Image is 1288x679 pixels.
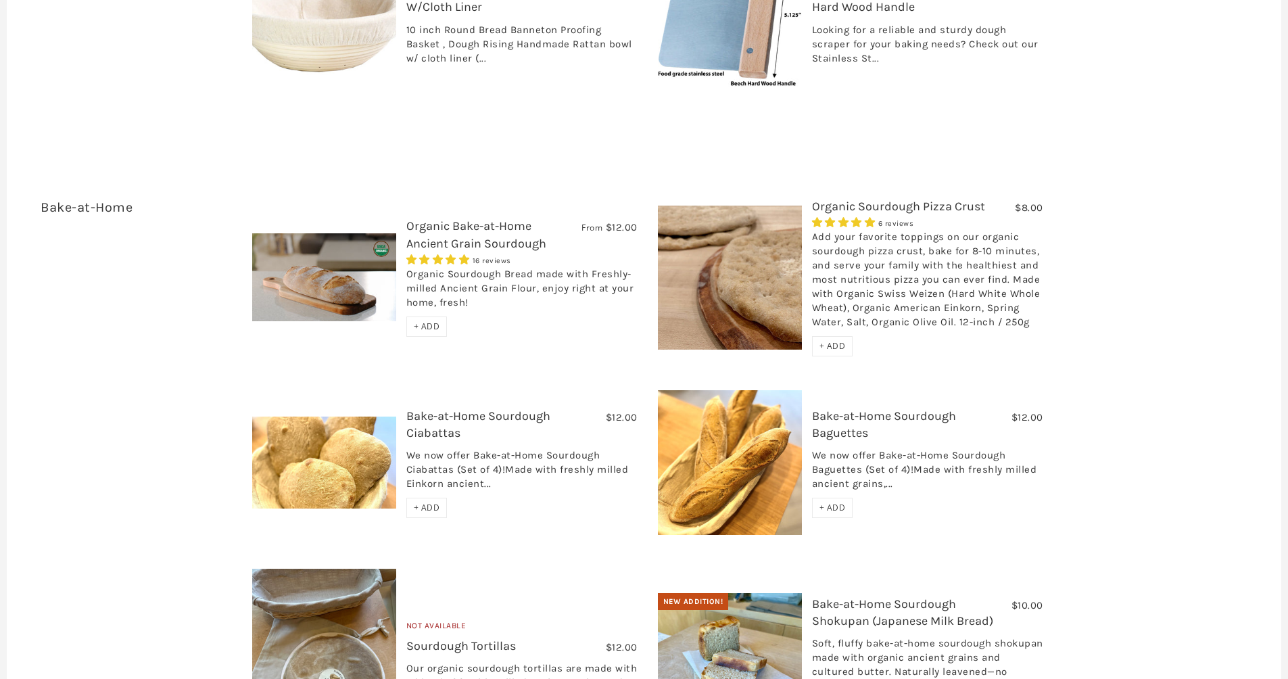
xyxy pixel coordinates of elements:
[414,502,440,513] span: + ADD
[406,267,638,317] div: Organic Sourdough Bread made with Freshly-milled Ancient Grain Flour, enjoy right at your home, f...
[812,230,1043,336] div: Add your favorite toppings on our organic sourdough pizza crust, bake for 8-10 minutes, and serve...
[812,336,853,356] div: + ADD
[606,411,638,423] span: $12.00
[606,641,638,653] span: $12.00
[812,498,853,518] div: + ADD
[414,321,440,332] span: + ADD
[252,233,396,321] img: Organic Bake-at-Home Ancient Grain Sourdough
[812,23,1043,72] div: Looking for a reliable and sturdy dough scraper for your baking needs? Check out our Stainless St...
[406,408,550,440] a: Bake-at-Home Sourdough Ciabattas
[1011,599,1043,611] span: $10.00
[406,638,516,653] a: Sourdough Tortillas
[1011,411,1043,423] span: $12.00
[658,206,802,350] img: Organic Sourdough Pizza Crust
[406,448,638,498] div: We now offer Bake-at-Home Sourdough Ciabattas (Set of 4)!Made with freshly milled Einkorn ancient...
[812,408,956,440] a: Bake-at-Home Sourdough Baguettes
[406,498,448,518] div: + ADD
[812,216,878,229] span: 4.83 stars
[406,254,473,266] span: 4.75 stars
[406,218,546,250] a: Organic Bake-at-Home Ancient Grain Sourdough
[819,502,846,513] span: + ADD
[252,417,396,509] img: Bake-at-Home Sourdough Ciabattas
[658,390,802,535] img: Bake-at-Home Sourdough Baguettes
[41,198,242,237] h3: 6 items
[406,317,448,337] div: + ADD
[812,448,1043,498] div: We now offer Bake-at-Home Sourdough Baguettes (Set of 4)!Made with freshly milled ancient grains,...
[878,219,914,228] span: 6 reviews
[406,619,638,638] div: Not Available
[812,199,985,214] a: Organic Sourdough Pizza Crust
[406,23,638,72] div: 10 inch Round Bread Banneton Proofing Basket , Dough Rising Handmade Rattan bowl w/ cloth liner (...
[819,340,846,352] span: + ADD
[812,596,993,628] a: Bake-at-Home Sourdough Shokupan (Japanese Milk Bread)
[1015,202,1043,214] span: $8.00
[581,222,602,233] span: From
[658,593,729,611] div: New Addition!
[41,200,133,215] a: Bake-at-Home
[473,256,511,265] span: 16 reviews
[606,221,638,233] span: $12.00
